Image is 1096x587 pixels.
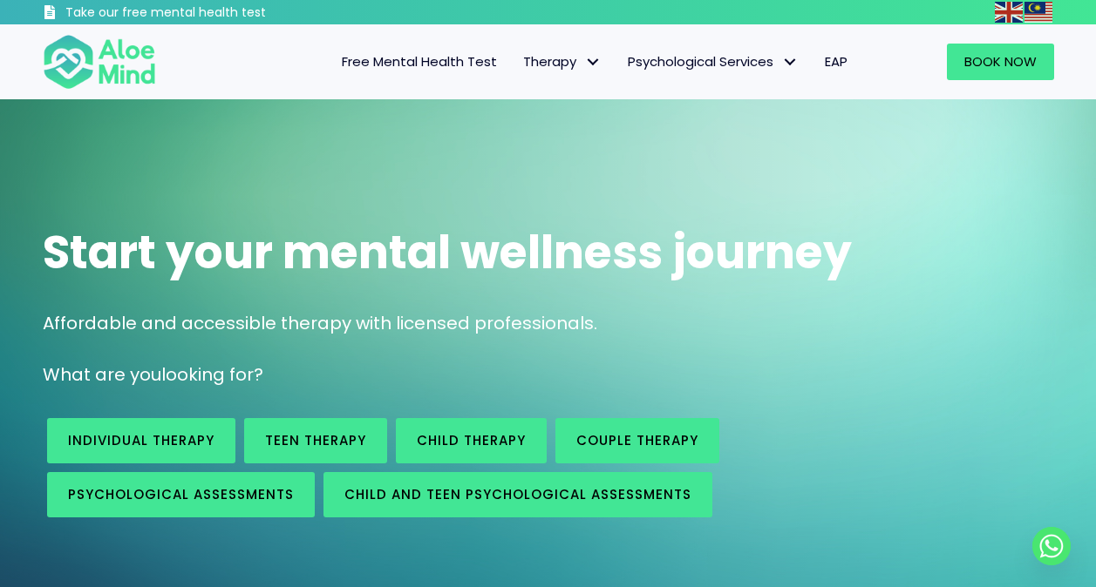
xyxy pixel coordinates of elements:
[825,52,848,71] span: EAP
[43,220,852,284] span: Start your mental wellness journey
[43,362,161,387] span: What are you
[812,44,861,80] a: EAP
[265,431,366,449] span: Teen Therapy
[396,418,547,463] a: Child Therapy
[43,33,156,91] img: Aloe mind Logo
[43,4,359,24] a: Take our free mental health test
[417,431,526,449] span: Child Therapy
[65,4,359,22] h3: Take our free mental health test
[161,362,263,387] span: looking for?
[778,50,803,75] span: Psychological Services: submenu
[342,52,497,71] span: Free Mental Health Test
[1025,2,1052,23] img: ms
[615,44,812,80] a: Psychological ServicesPsychological Services: submenu
[510,44,615,80] a: TherapyTherapy: submenu
[995,2,1023,23] img: en
[68,431,214,449] span: Individual therapy
[964,52,1037,71] span: Book Now
[344,485,691,503] span: Child and Teen Psychological assessments
[628,52,799,71] span: Psychological Services
[68,485,294,503] span: Psychological assessments
[947,44,1054,80] a: Book Now
[244,418,387,463] a: Teen Therapy
[323,472,712,517] a: Child and Teen Psychological assessments
[47,472,315,517] a: Psychological assessments
[1025,2,1054,22] a: Malay
[1032,527,1071,565] a: Whatsapp
[329,44,510,80] a: Free Mental Health Test
[581,50,606,75] span: Therapy: submenu
[43,311,1054,336] p: Affordable and accessible therapy with licensed professionals.
[555,418,719,463] a: Couple therapy
[179,44,861,80] nav: Menu
[576,431,698,449] span: Couple therapy
[47,418,235,463] a: Individual therapy
[995,2,1025,22] a: English
[523,52,602,71] span: Therapy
